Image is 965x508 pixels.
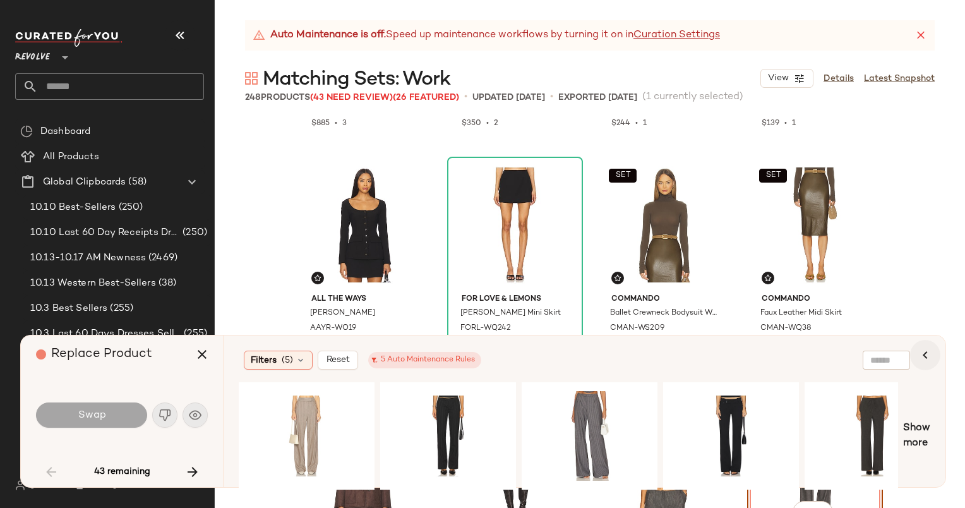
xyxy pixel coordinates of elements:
[864,72,935,85] a: Latest Snapshot
[460,308,561,319] span: [PERSON_NAME] Mini Skirt
[30,276,156,291] span: 10.13 Western Best-Sellers
[779,119,792,128] span: •
[311,294,418,305] span: ALL THE WAYS
[633,28,720,43] a: Curation Settings
[15,29,123,47] img: cfy_white_logo.C9jOOHJF.svg
[385,391,512,481] img: IAMR-WP81_V1.jpg
[550,90,553,105] span: •
[342,119,347,128] span: 3
[764,274,772,282] img: svg%3e
[107,301,133,316] span: (255)
[245,93,261,102] span: 248
[310,93,393,102] span: (43 Need Review)
[460,323,511,334] span: FORL-WQ242
[40,124,90,139] span: Dashboard
[270,28,386,43] strong: Auto Maintenance is off.
[526,391,653,481] img: AMAN-WP106_V1.jpg
[30,226,180,240] span: 10.10 Last 60 Day Receipts Dresses Selling
[318,351,358,370] button: Reset
[393,93,459,102] span: (26 Featured)
[20,125,33,138] img: svg%3e
[310,323,356,334] span: AAYR-WO19
[243,391,370,481] img: TSEI-WP46_V1.jpg
[251,354,277,367] span: Filters
[245,72,258,85] img: svg%3e
[903,421,930,451] span: Show more
[610,323,664,334] span: CMAN-WS209
[314,274,321,282] img: svg%3e
[760,69,813,88] button: View
[762,294,868,305] span: Commando
[614,274,621,282] img: svg%3e
[615,171,631,180] span: SET
[43,150,99,164] span: All Products
[51,348,152,361] span: Replace Product
[43,175,126,190] span: Global Clipboards
[611,294,718,305] span: Commando
[767,73,789,83] span: View
[301,161,428,289] img: AAYR-WO19_V1.jpg
[462,294,568,305] span: For Love & Lemons
[464,90,467,105] span: •
[668,391,794,481] img: TMIS-WP3_V1.jpg
[609,169,637,183] button: SET
[94,466,150,478] span: 43 remaining
[760,323,812,334] span: CMAN-WQ38
[253,28,720,43] div: Speed up maintenance workflows by turning it on in
[181,327,207,341] span: (255)
[765,171,781,180] span: SET
[116,200,143,215] span: (250)
[760,308,842,319] span: Faux Leather Midi Skirt
[180,226,207,240] span: (250)
[326,355,350,365] span: Reset
[792,119,796,128] span: 1
[558,91,637,104] p: Exported [DATE]
[759,169,787,183] button: SET
[611,119,630,128] span: $244
[610,308,717,319] span: Ballet Crewneck Bodysuit With Thumbholes
[472,91,545,104] p: updated [DATE]
[601,161,728,289] img: CMAN-WS209_V1.jpg
[330,119,342,128] span: •
[752,161,878,289] img: CMAN-WQ38_V1.jpg
[630,119,643,128] span: •
[126,175,147,190] span: (58)
[375,354,475,366] div: 5 Auto Maintenance Rules
[156,276,177,291] span: (38)
[15,43,50,66] span: Revolve
[452,161,578,289] img: FORL-WQ242_V1.jpg
[643,119,647,128] span: 1
[263,67,450,92] span: Matching Sets: Work
[30,327,181,341] span: 10.3 Last 60 Days Dresses Selling
[481,119,494,128] span: •
[245,91,459,104] div: Products
[311,119,330,128] span: $885
[15,480,25,490] img: svg%3e
[282,354,293,367] span: (5)
[462,119,481,128] span: $350
[642,90,743,105] span: (1 currently selected)
[494,119,498,128] span: 2
[824,72,854,85] a: Details
[30,301,107,316] span: 10.3 Best Sellers
[310,308,375,319] span: [PERSON_NAME]
[146,251,177,265] span: (2469)
[30,251,146,265] span: 10.13-10.17 AM Newness
[30,200,116,215] span: 10.10 Best-Sellers
[809,391,936,481] img: NIAR-WP8_V1.jpg
[762,119,779,128] span: $139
